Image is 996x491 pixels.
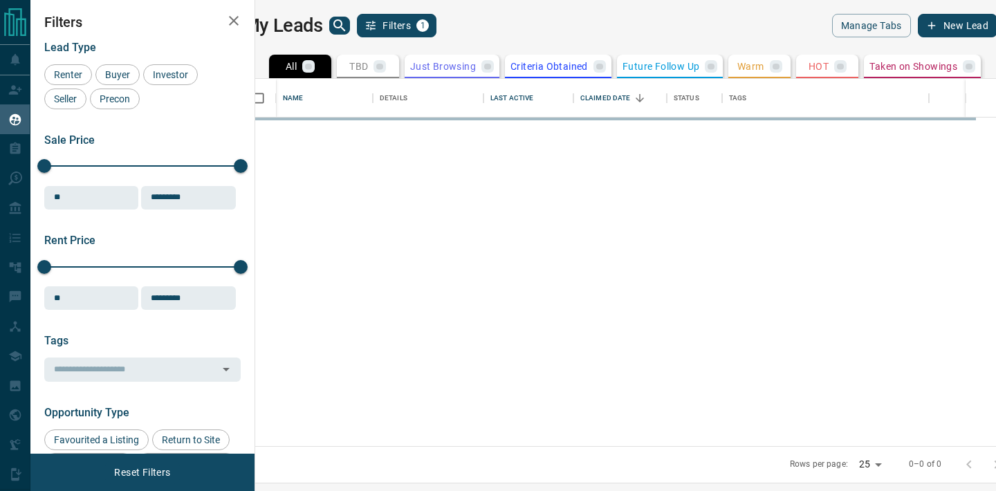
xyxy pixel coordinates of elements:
span: Rent Price [44,234,95,247]
div: Precon [90,89,140,109]
div: Last Active [483,79,573,118]
span: Seller [49,93,82,104]
p: TBD [349,62,368,71]
p: Warm [737,62,764,71]
div: Favourited a Listing [44,429,149,450]
h1: My Leads [243,15,323,37]
div: Buyer [95,64,140,85]
button: search button [329,17,350,35]
div: Last Active [490,79,533,118]
button: Filters1 [357,14,436,37]
p: Future Follow Up [622,62,699,71]
p: Taken on Showings [869,62,957,71]
span: Buyer [100,69,135,80]
div: Investor [143,64,198,85]
span: Renter [49,69,87,80]
p: All [286,62,297,71]
span: Investor [148,69,193,80]
button: Sort [630,89,649,108]
p: 0–0 of 0 [909,458,941,470]
button: Manage Tabs [832,14,911,37]
p: HOT [809,62,829,71]
div: Name [283,79,304,118]
div: Tags [722,79,930,118]
span: Lead Type [44,41,96,54]
span: Precon [95,93,135,104]
p: Criteria Obtained [510,62,588,71]
div: Status [667,79,722,118]
div: Renter [44,64,92,85]
div: Tags [729,79,747,118]
div: Name [276,79,373,118]
span: Opportunity Type [44,406,129,419]
span: 1 [418,21,427,30]
div: Claimed Date [580,79,631,118]
div: Status [674,79,699,118]
h2: Filters [44,14,241,30]
div: Details [380,79,407,118]
div: Seller [44,89,86,109]
span: Return to Site [157,434,225,445]
p: Just Browsing [410,62,476,71]
div: Claimed Date [573,79,667,118]
span: Favourited a Listing [49,434,144,445]
span: Tags [44,334,68,347]
div: Return to Site [152,429,230,450]
button: Open [216,360,236,379]
div: 25 [854,454,887,474]
span: Sale Price [44,133,95,147]
div: Details [373,79,483,118]
button: Reset Filters [105,461,179,484]
p: Rows per page: [790,458,848,470]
